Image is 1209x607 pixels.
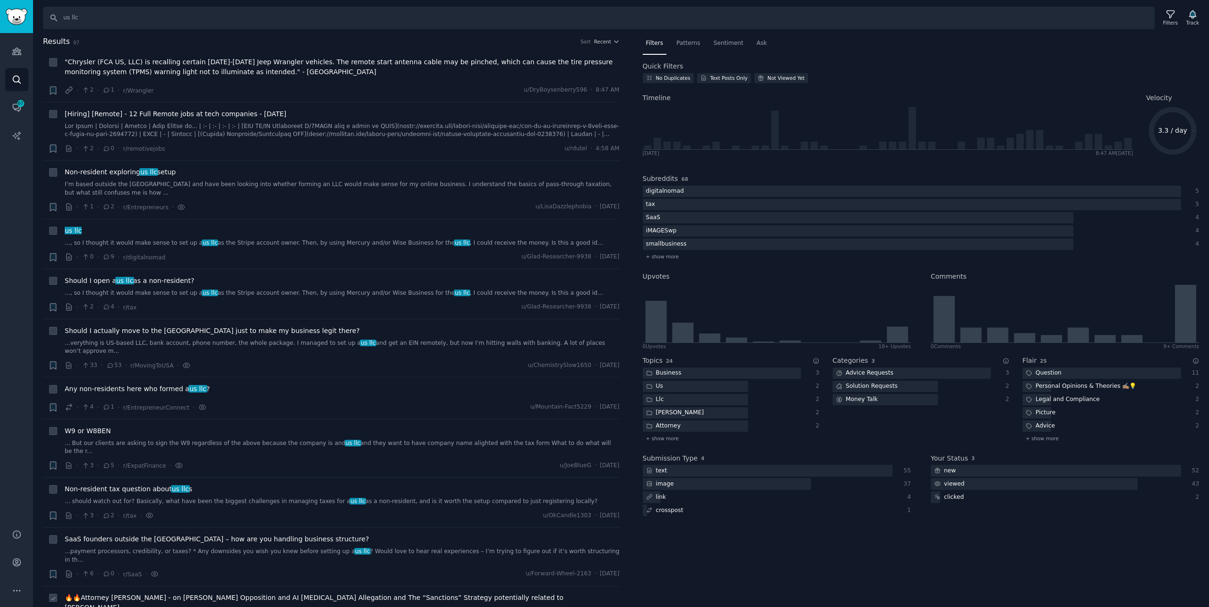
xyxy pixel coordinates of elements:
[102,203,114,211] span: 2
[590,86,592,94] span: ·
[643,420,684,432] div: Attorney
[97,461,99,470] span: ·
[118,569,119,579] span: ·
[118,302,119,312] span: ·
[77,202,78,212] span: ·
[1001,369,1009,377] div: 3
[118,85,119,95] span: ·
[82,145,94,153] span: 2
[767,75,805,81] div: Not Viewed Yet
[130,362,174,369] span: r/MovingToUSA
[97,202,99,212] span: ·
[811,409,819,417] div: 2
[118,144,119,154] span: ·
[118,252,119,262] span: ·
[1022,368,1065,379] div: Question
[676,39,700,48] span: Patterns
[65,57,620,77] a: "Chrysler (FCA US, LLC) is recalling certain [DATE]-[DATE] Jeep Wrangler vehicles. The remote sta...
[811,369,819,377] div: 3
[77,511,78,521] span: ·
[710,75,748,81] div: Text Posts Only
[595,512,596,520] span: ·
[643,186,688,197] div: digitalnomad
[345,440,361,446] span: us llc
[1191,214,1200,222] div: 4
[73,40,79,45] span: 97
[65,326,360,336] span: Should I actually move to the [GEOGRAPHIC_DATA] just to make my business legit there?
[140,511,142,521] span: ·
[643,93,671,103] span: Timeline
[193,402,195,412] span: ·
[118,402,119,412] span: ·
[65,534,369,544] a: SaaS founders outside the [GEOGRAPHIC_DATA] – how are you handling business structure?
[931,343,961,350] div: 0 Comment s
[65,547,620,564] a: ...payment processors, credibility, or taxes? * Any downsides you wish you knew before setting up...
[65,426,111,436] a: W9 or W8BEN
[643,394,667,406] div: Llc
[643,199,659,211] div: tax
[64,227,83,234] span: us llc
[600,203,619,211] span: [DATE]
[1022,394,1103,406] div: Legal and Compliance
[82,203,94,211] span: 1
[521,303,591,311] span: u/Glad-Researcher-9938
[1191,240,1200,248] div: 4
[833,394,881,406] div: Money Talk
[1163,343,1199,350] div: 9+ Comments
[65,289,620,298] a: ..., so I thought it would make sense to set up aus llcas the Stripe account owner. Then, by usin...
[543,512,591,520] span: u/OkCandle1303
[145,569,147,579] span: ·
[82,86,94,94] span: 2
[701,455,704,461] span: 4
[643,343,666,350] div: 0 Upvote s
[595,403,596,411] span: ·
[65,167,176,177] span: Non-resident exploring setup
[600,403,619,411] span: [DATE]
[600,361,619,370] span: [DATE]
[600,512,619,520] span: [DATE]
[125,360,127,370] span: ·
[65,180,620,197] a: I’m based outside the [GEOGRAPHIC_DATA] and have been looking into whether forming an LLC would m...
[454,290,470,296] span: us llc
[580,38,591,45] div: Sort
[643,465,671,477] div: text
[526,570,591,578] span: u/Forward-Wheel-2163
[1163,19,1178,26] div: Filters
[123,254,165,261] span: r/digitalnomad
[646,253,679,260] span: + show more
[82,403,94,411] span: 4
[118,511,119,521] span: ·
[6,9,27,25] img: GummySearch logo
[643,225,680,237] div: iMAGESwp
[202,239,218,246] span: us llc
[1026,435,1059,442] span: + show more
[600,303,619,311] span: [DATE]
[643,212,664,224] div: SaaS
[123,571,142,578] span: r/SaaS
[97,402,99,412] span: ·
[43,7,1155,29] input: Search Keyword
[1191,227,1200,235] div: 4
[65,167,176,177] a: Non-resident exploringus llcsetup
[77,85,78,95] span: ·
[643,407,707,419] div: [PERSON_NAME]
[971,455,975,461] span: 3
[1191,409,1200,417] div: 2
[65,109,286,119] a: [Hiring] [Remote] - 12 Full Remote jobs at tech companies - [DATE]
[102,86,114,94] span: 1
[123,462,166,469] span: r/ExpatFinance
[123,513,136,519] span: r/tax
[681,176,689,182] span: 68
[521,253,591,261] span: u/Glad-Researcher-9938
[1022,356,1037,366] h2: Flair
[118,461,119,470] span: ·
[811,382,819,391] div: 2
[106,361,122,370] span: 53
[123,87,153,94] span: r/Wrangler
[77,360,78,370] span: ·
[1191,395,1200,404] div: 2
[97,302,99,312] span: ·
[1001,382,1009,391] div: 2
